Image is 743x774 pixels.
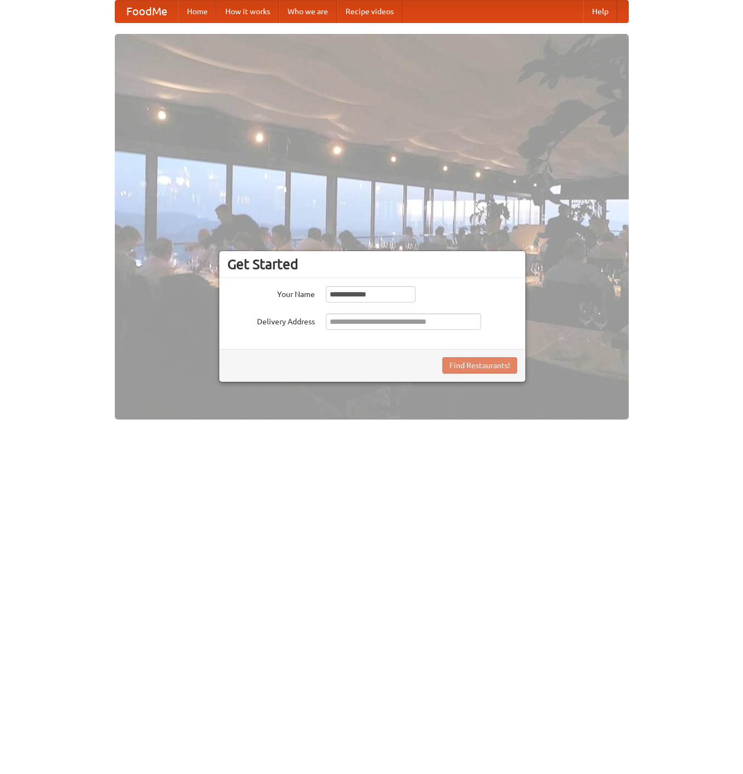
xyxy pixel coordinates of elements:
[442,357,517,374] button: Find Restaurants!
[217,1,279,22] a: How it works
[115,1,178,22] a: FoodMe
[337,1,402,22] a: Recipe videos
[227,313,315,327] label: Delivery Address
[227,286,315,300] label: Your Name
[279,1,337,22] a: Who we are
[227,256,517,272] h3: Get Started
[178,1,217,22] a: Home
[583,1,617,22] a: Help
